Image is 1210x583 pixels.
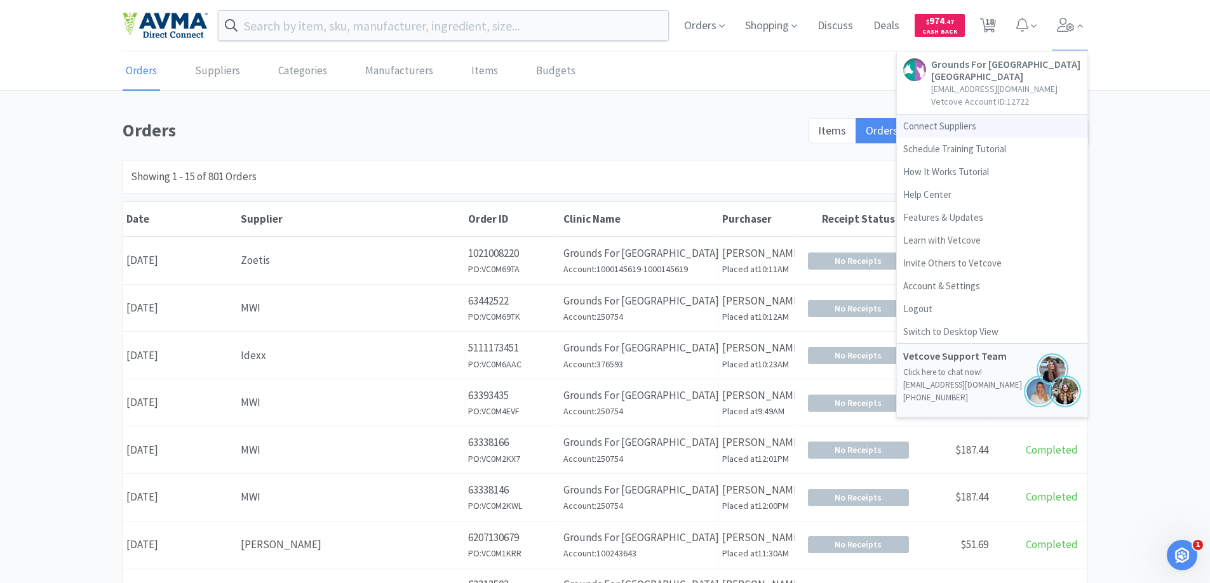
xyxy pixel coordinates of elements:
[468,262,556,276] h6: PO: VC0M69TA
[722,339,791,357] p: [PERSON_NAME]
[563,434,715,451] p: Grounds For [GEOGRAPHIC_DATA] [GEOGRAPHIC_DATA]
[866,123,898,138] span: Orders
[563,499,715,513] h6: Account: 250754
[915,8,965,43] a: $974.47Cash Back
[131,168,257,185] div: Showing 1 - 15 of 801 Orders
[563,529,715,546] p: Grounds For [GEOGRAPHIC_DATA] [GEOGRAPHIC_DATA]
[931,58,1081,82] h5: Grounds For [GEOGRAPHIC_DATA] [GEOGRAPHIC_DATA]
[123,481,238,513] div: [DATE]
[468,212,557,226] div: Order ID
[563,387,715,404] p: Grounds For [GEOGRAPHIC_DATA] [GEOGRAPHIC_DATA]
[931,95,1081,108] p: Vetcove Account ID: 12722
[241,347,461,364] div: Idexx
[897,298,1087,320] a: Logout
[722,546,791,560] h6: Placed at 11:30AM
[897,138,1087,160] a: Schedule Training Tutorial
[563,292,715,310] p: Grounds For [GEOGRAPHIC_DATA] [GEOGRAPHIC_DATA]
[955,490,988,504] span: $187.44
[926,15,954,27] span: 974
[722,434,791,451] p: [PERSON_NAME]
[468,452,556,466] h6: PO: VC0M2KX7
[722,404,791,418] h6: Placed at 9:49AM
[809,490,908,506] span: No Receipts
[722,481,791,499] p: [PERSON_NAME]
[1024,376,1056,407] img: bridget.png
[809,395,908,411] span: No Receipts
[1037,353,1068,385] img: jenna.png
[123,116,800,145] h1: Orders
[922,29,957,37] span: Cash Back
[563,357,715,371] h6: Account: 376593
[955,443,988,457] span: $187.44
[722,452,791,466] h6: Placed at 12:01PM
[563,310,715,324] h6: Account: 250754
[468,481,556,499] p: 63338146
[275,52,330,91] a: Categories
[563,481,715,499] p: Grounds For [GEOGRAPHIC_DATA] [GEOGRAPHIC_DATA]
[897,160,1087,183] a: How It Works Tutorial
[897,183,1087,206] a: Help Center
[897,229,1087,252] a: Learn with Vetcove
[468,404,556,418] h6: PO: VC0M4EVF
[192,52,243,91] a: Suppliers
[809,537,908,553] span: No Receipts
[123,292,238,324] div: [DATE]
[563,546,715,560] h6: Account: 100243643
[241,536,461,553] div: [PERSON_NAME]
[722,262,791,276] h6: Placed at 10:11AM
[868,20,904,32] a: Deals
[944,18,954,26] span: . 47
[241,252,461,269] div: Zoetis
[563,212,716,226] div: Clinic Name
[798,212,919,226] div: Receipt Status
[1167,540,1197,570] iframe: Intercom live chat
[722,387,791,404] p: [PERSON_NAME]
[468,387,556,404] p: 63393435
[468,310,556,324] h6: PO: VC0M69TK
[241,442,461,459] div: MWI
[241,212,462,226] div: Supplier
[897,206,1087,229] a: Features & Updates
[722,245,791,262] p: [PERSON_NAME]
[563,339,715,357] p: Grounds For [GEOGRAPHIC_DATA] [GEOGRAPHIC_DATA]
[468,434,556,451] p: 63338166
[123,12,208,39] img: e4e33dab9f054f5782a47901c742baa9_102.png
[1026,537,1078,551] span: Completed
[468,529,556,546] p: 6207130679
[818,123,846,138] span: Items
[722,310,791,324] h6: Placed at 10:12AM
[722,529,791,546] p: [PERSON_NAME]
[563,452,715,466] h6: Account: 250754
[563,245,715,262] p: Grounds For [GEOGRAPHIC_DATA] [GEOGRAPHIC_DATA]
[897,275,1087,298] a: Account & Settings
[812,20,858,32] a: Discuss
[218,11,669,40] input: Search by item, sku, manufacturer, ingredient, size...
[722,292,791,310] p: [PERSON_NAME]
[722,357,791,371] h6: Placed at 10:23AM
[123,244,238,277] div: [DATE]
[123,52,160,91] a: Orders
[123,528,238,561] div: [DATE]
[809,301,908,317] span: No Receipts
[533,52,579,91] a: Budgets
[1026,490,1078,504] span: Completed
[241,394,461,411] div: MWI
[468,245,556,262] p: 1021008220
[468,357,556,371] h6: PO: VC0M6AAC
[809,442,908,458] span: No Receipts
[123,434,238,466] div: [DATE]
[903,379,1081,391] p: [EMAIL_ADDRESS][DOMAIN_NAME]
[926,18,929,26] span: $
[975,22,1001,33] a: 18
[809,253,908,269] span: No Receipts
[362,52,436,91] a: Manufacturers
[468,292,556,310] p: 63442522
[468,52,501,91] a: Items
[563,262,715,276] h6: Account: 1000145619-1000145619
[722,212,792,226] div: Purchaser
[897,320,1087,343] a: Switch to Desktop View
[468,339,556,357] p: 5111173451
[241,488,461,506] div: MWI
[722,499,791,513] h6: Placed at 12:00PM
[123,339,238,372] div: [DATE]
